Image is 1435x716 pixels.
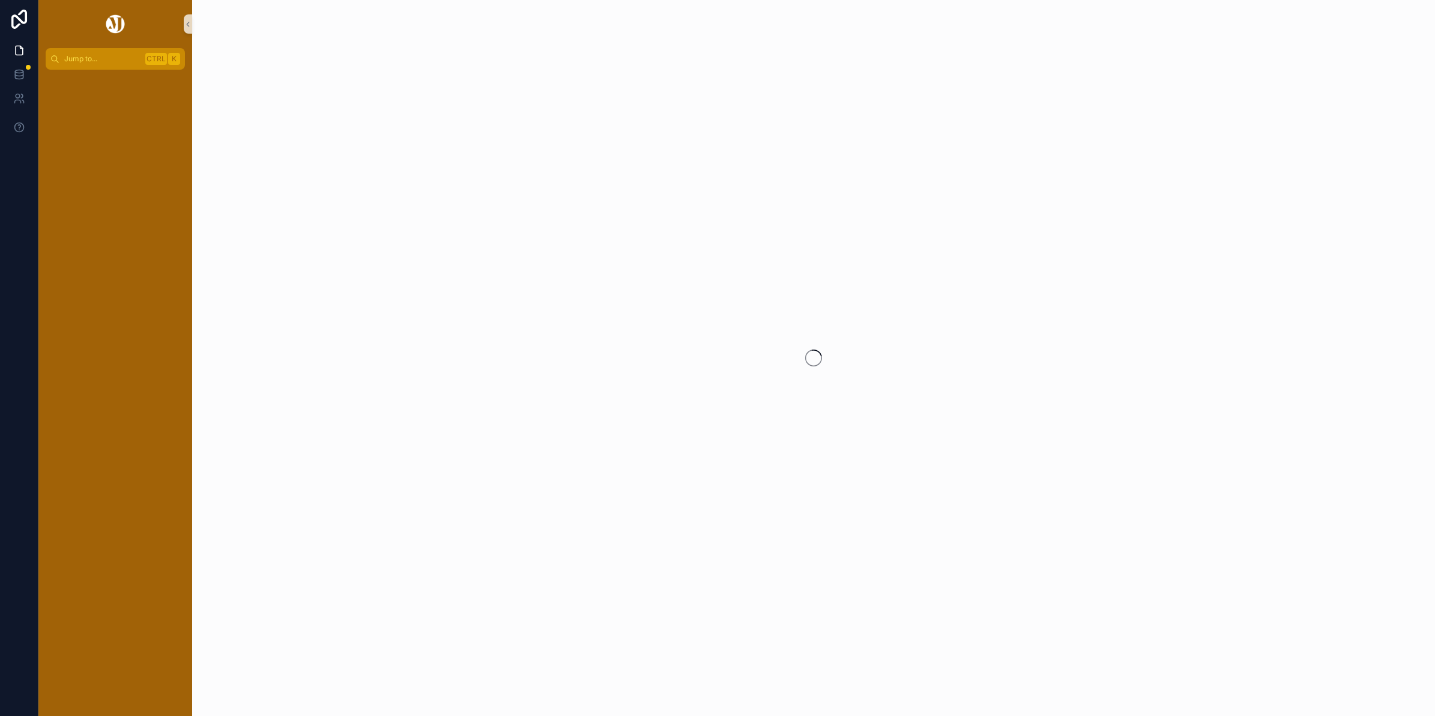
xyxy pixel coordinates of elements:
img: App logo [104,14,127,34]
button: Jump to...CtrlK [46,48,185,70]
span: Ctrl [145,53,167,65]
div: scrollable content [38,70,192,91]
span: K [169,54,179,64]
span: Jump to... [64,54,140,64]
